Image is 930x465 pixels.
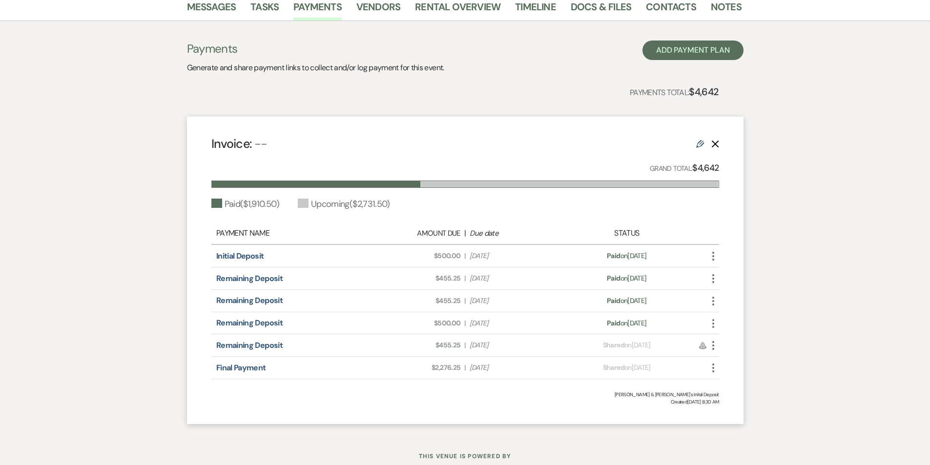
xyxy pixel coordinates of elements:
[187,61,444,74] p: Generate and share payment links to collect and/or log payment for this event.
[470,251,559,261] span: [DATE]
[689,85,719,98] strong: $4,642
[470,318,559,328] span: [DATE]
[564,340,689,350] div: on [DATE]
[464,296,465,306] span: |
[642,40,744,60] button: Add Payment Plan
[216,363,266,373] a: Final Payment
[254,136,268,152] span: --
[371,273,460,283] span: $455.25
[371,363,460,373] span: $2,276.25
[607,296,620,305] span: Paid
[211,135,268,152] h4: Invoice:
[298,198,390,211] div: Upcoming ( $2,731.50 )
[371,251,460,261] span: $500.00
[470,363,559,373] span: [DATE]
[464,273,465,283] span: |
[564,363,689,373] div: on [DATE]
[564,318,689,328] div: on [DATE]
[371,228,460,239] div: Amount Due
[564,227,689,239] div: Status
[470,340,559,350] span: [DATE]
[464,363,465,373] span: |
[564,251,689,261] div: on [DATE]
[216,251,264,261] a: Initial Deposit
[470,273,559,283] span: [DATE]
[464,318,465,328] span: |
[211,391,719,398] div: [PERSON_NAME] & [PERSON_NAME]'s Inital Deposit
[630,84,719,100] p: Payments Total:
[650,161,719,175] p: Grand Total:
[371,318,460,328] span: $500.00
[607,251,620,260] span: Paid
[692,162,719,174] strong: $4,642
[216,295,283,305] a: Remaining Deposit
[607,274,620,283] span: Paid
[187,40,444,57] h3: Payments
[464,340,465,350] span: |
[564,296,689,306] div: on [DATE]
[464,251,465,261] span: |
[216,227,366,239] div: Payment Name
[470,228,559,239] div: Due date
[211,198,279,211] div: Paid ( $1,910.50 )
[607,319,620,327] span: Paid
[564,273,689,283] div: on [DATE]
[216,273,283,283] a: Remaining Deposit
[603,363,624,372] span: Shared
[366,227,565,239] div: |
[470,296,559,306] span: [DATE]
[371,340,460,350] span: $455.25
[211,398,719,405] span: Created: [DATE] 8:30 AM
[216,340,283,350] a: Remaining Deposit
[603,341,624,349] span: Shared
[371,296,460,306] span: $455.25
[216,318,283,328] a: Remaining Deposit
